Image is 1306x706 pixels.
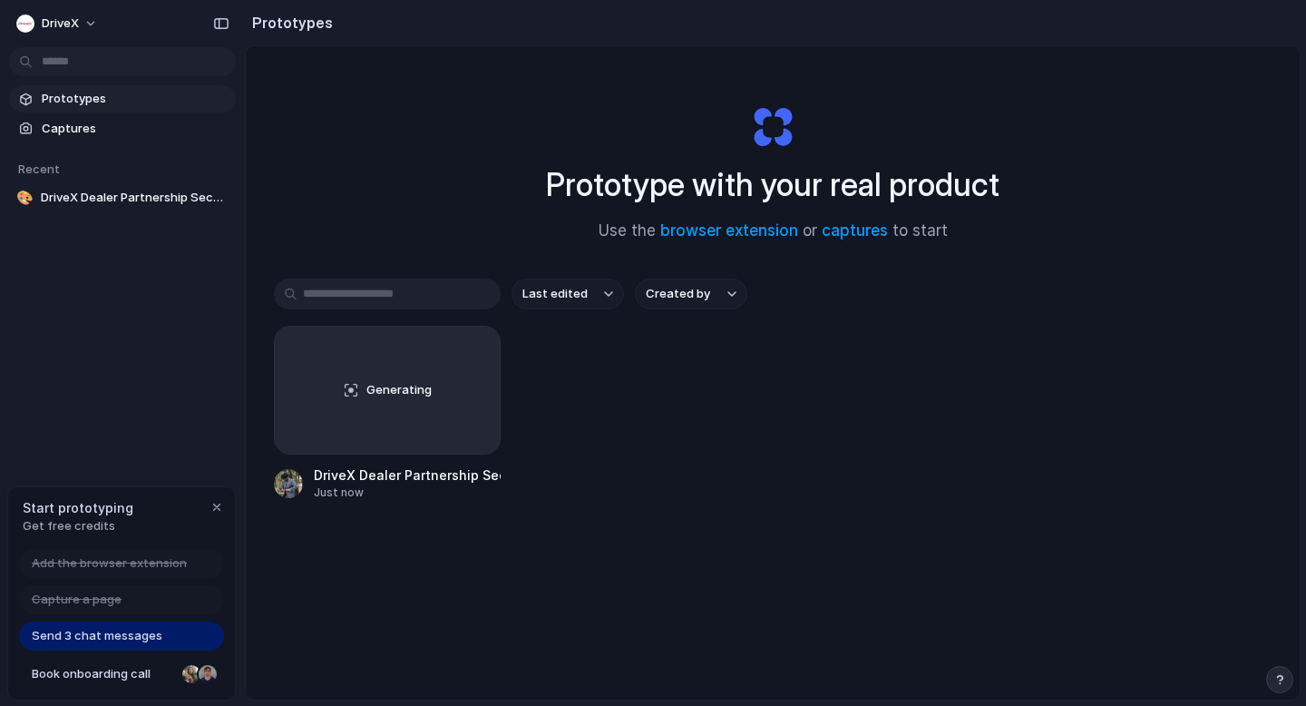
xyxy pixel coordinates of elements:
button: Created by [635,279,747,309]
div: DriveX Dealer Partnership Section [314,466,501,485]
span: Start prototyping [23,498,133,517]
span: Book onboarding call [32,665,175,683]
a: 🎨DriveX Dealer Partnership Section [9,184,236,211]
h1: Prototype with your real product [546,161,999,209]
span: DriveX [42,15,79,33]
span: Use the or to start [599,220,948,243]
span: Prototypes [42,90,229,108]
span: Last edited [522,285,588,303]
span: Captures [42,120,229,138]
span: Generating [366,381,432,399]
span: Capture a page [32,591,122,609]
div: 🎨 [16,189,34,207]
span: Send 3 chat messages [32,627,162,645]
span: Add the browser extension [32,554,187,573]
span: Created by [646,285,710,303]
div: Just now [314,485,501,501]
a: browser extension [660,221,798,240]
button: Last edited [512,279,624,309]
div: Christian Iacullo [197,663,219,685]
a: captures [822,221,888,240]
a: Prototypes [9,85,236,113]
span: Get free credits [23,517,133,535]
span: Recent [18,162,60,176]
span: DriveX Dealer Partnership Section [41,189,229,207]
a: Book onboarding call [19,660,224,689]
a: Captures [9,115,236,142]
button: DriveX [9,9,107,38]
div: Nicole Kubica [180,663,202,685]
h2: Prototypes [245,12,333,34]
a: GeneratingDriveX Dealer Partnership SectionJust now [274,326,501,501]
